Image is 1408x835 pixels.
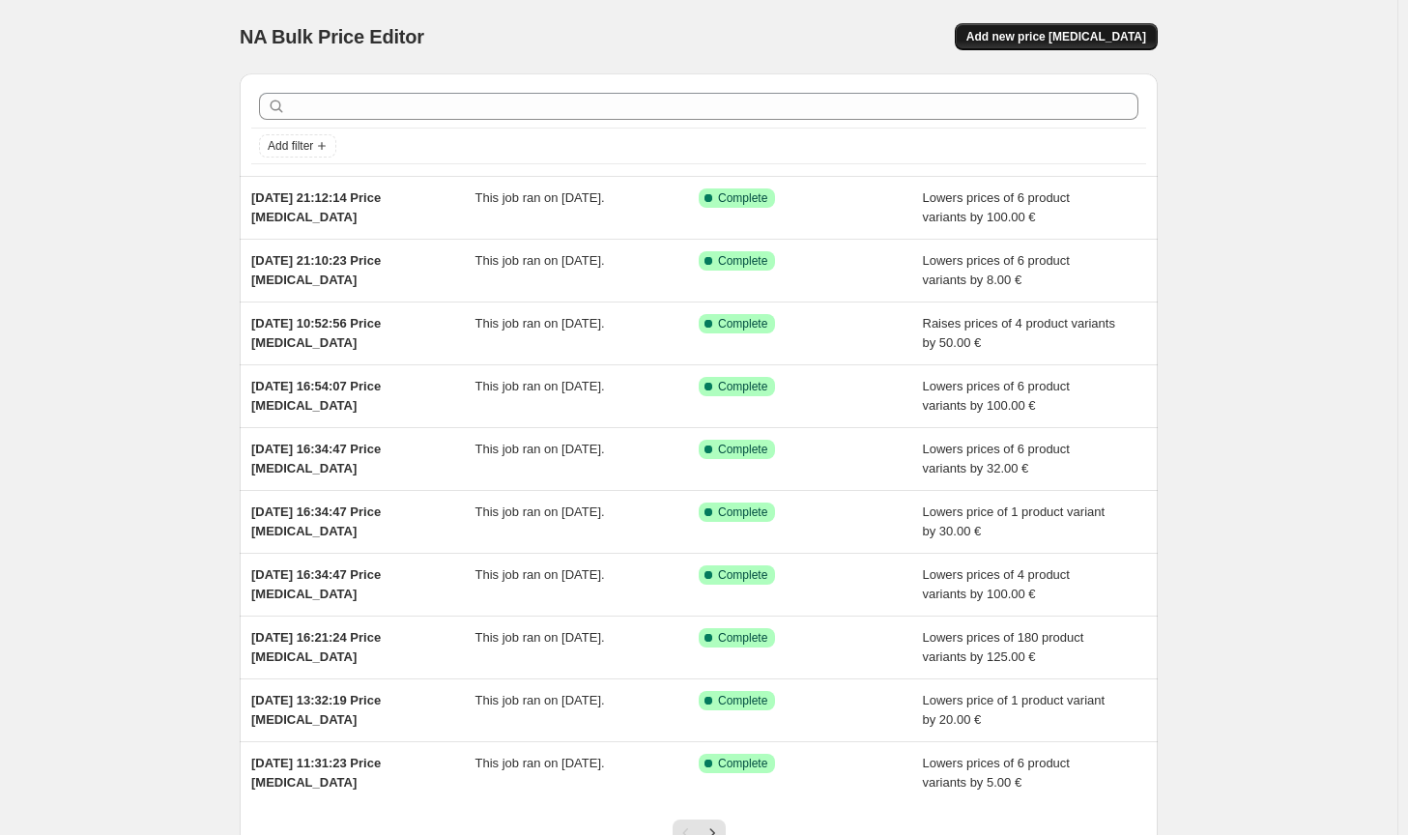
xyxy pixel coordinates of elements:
[923,442,1070,475] span: Lowers prices of 6 product variants by 32.00 €
[923,190,1070,224] span: Lowers prices of 6 product variants by 100.00 €
[955,23,1158,50] button: Add new price [MEDICAL_DATA]
[718,442,767,457] span: Complete
[718,567,767,583] span: Complete
[251,630,381,664] span: [DATE] 16:21:24 Price [MEDICAL_DATA]
[251,504,381,538] span: [DATE] 16:34:47 Price [MEDICAL_DATA]
[718,379,767,394] span: Complete
[923,504,1106,538] span: Lowers price of 1 product variant by 30.00 €
[251,442,381,475] span: [DATE] 16:34:47 Price [MEDICAL_DATA]
[718,630,767,646] span: Complete
[251,190,381,224] span: [DATE] 21:12:14 Price [MEDICAL_DATA]
[475,756,605,770] span: This job ran on [DATE].
[923,379,1070,413] span: Lowers prices of 6 product variants by 100.00 €
[718,316,767,331] span: Complete
[923,693,1106,727] span: Lowers price of 1 product variant by 20.00 €
[475,190,605,205] span: This job ran on [DATE].
[268,138,313,154] span: Add filter
[259,134,336,158] button: Add filter
[718,504,767,520] span: Complete
[475,567,605,582] span: This job ran on [DATE].
[475,253,605,268] span: This job ran on [DATE].
[923,630,1084,664] span: Lowers prices of 180 product variants by 125.00 €
[251,756,381,790] span: [DATE] 11:31:23 Price [MEDICAL_DATA]
[251,567,381,601] span: [DATE] 16:34:47 Price [MEDICAL_DATA]
[718,190,767,206] span: Complete
[718,756,767,771] span: Complete
[251,316,381,350] span: [DATE] 10:52:56 Price [MEDICAL_DATA]
[718,693,767,708] span: Complete
[966,29,1146,44] span: Add new price [MEDICAL_DATA]
[923,316,1115,350] span: Raises prices of 4 product variants by 50.00 €
[718,253,767,269] span: Complete
[475,316,605,331] span: This job ran on [DATE].
[923,756,1070,790] span: Lowers prices of 6 product variants by 5.00 €
[475,379,605,393] span: This job ran on [DATE].
[251,693,381,727] span: [DATE] 13:32:19 Price [MEDICAL_DATA]
[475,504,605,519] span: This job ran on [DATE].
[475,630,605,645] span: This job ran on [DATE].
[923,567,1070,601] span: Lowers prices of 4 product variants by 100.00 €
[251,379,381,413] span: [DATE] 16:54:07 Price [MEDICAL_DATA]
[475,442,605,456] span: This job ran on [DATE].
[475,693,605,707] span: This job ran on [DATE].
[240,26,424,47] span: NA Bulk Price Editor
[923,253,1070,287] span: Lowers prices of 6 product variants by 8.00 €
[251,253,381,287] span: [DATE] 21:10:23 Price [MEDICAL_DATA]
